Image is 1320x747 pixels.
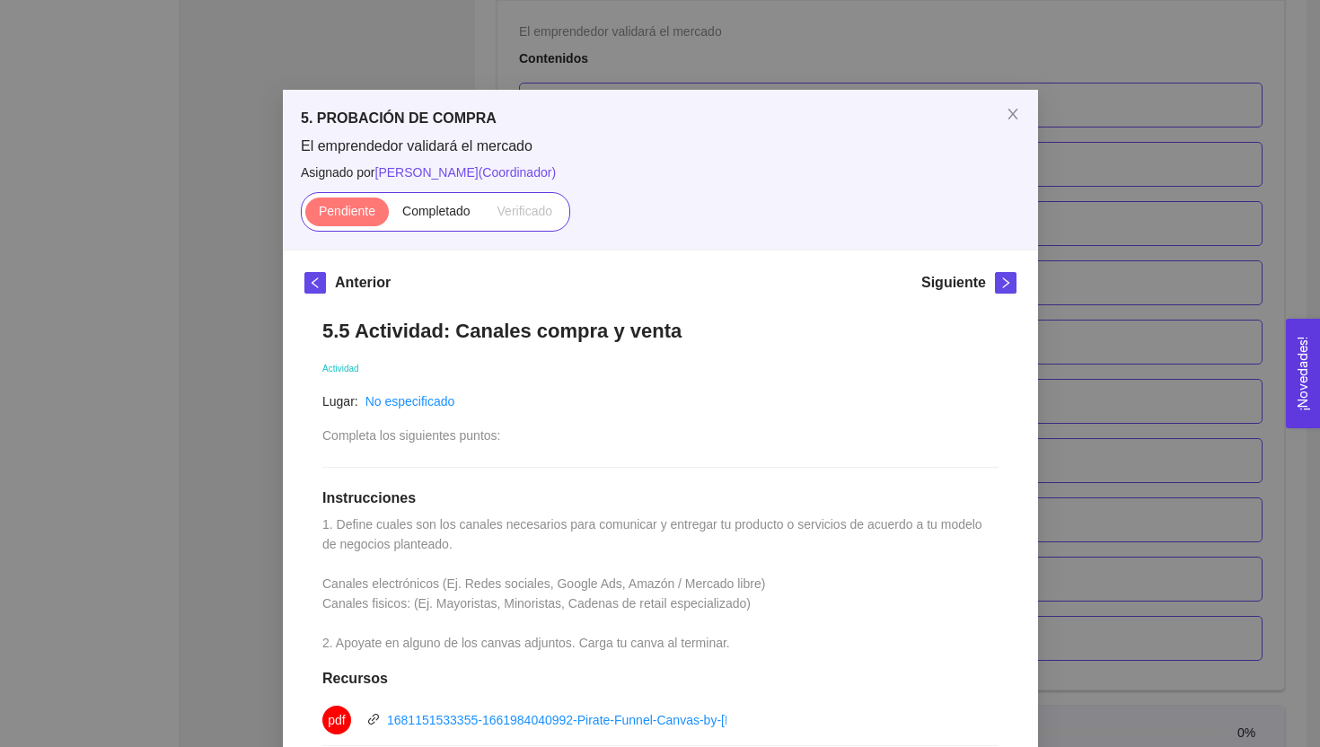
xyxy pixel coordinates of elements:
[995,272,1016,294] button: right
[304,272,326,294] button: left
[920,272,985,294] h5: Siguiente
[322,489,999,507] h1: Instrucciones
[367,713,380,725] span: link
[322,517,986,650] span: 1. Define cuales son los canales necesarios para comunicar y entregar tu producto o servicios de ...
[301,136,1020,156] span: El emprendedor validará el mercado
[301,108,1020,129] h5: 5. PROBACIÓN DE COMPRA
[497,204,551,218] span: Verificado
[1006,107,1020,121] span: close
[1286,319,1320,428] button: Open Feedback Widget
[374,165,556,180] span: [PERSON_NAME] ( Coordinador )
[365,394,454,409] a: No especificado
[322,428,500,443] span: Completa los siguientes puntos:
[322,391,358,411] article: Lugar:
[996,277,1016,289] span: right
[301,163,1020,182] span: Asignado por
[335,272,391,294] h5: Anterior
[402,204,471,218] span: Completado
[322,670,999,688] h1: Recursos
[328,706,345,734] span: pdf
[988,90,1038,140] button: Close
[318,204,374,218] span: Pendiente
[322,364,359,373] span: Actividad
[387,713,846,727] a: 1681151533355-1661984040992-Pirate-Funnel-Canvas-by-[PERSON_NAME].pdf
[305,277,325,289] span: left
[322,319,999,343] h1: 5.5 Actividad: Canales compra y venta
